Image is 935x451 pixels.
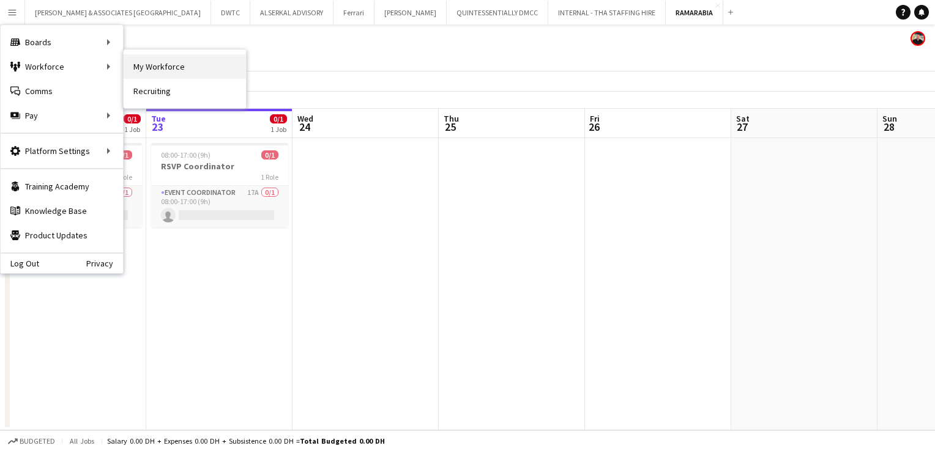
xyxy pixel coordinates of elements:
button: [PERSON_NAME] & ASSOCIATES [GEOGRAPHIC_DATA] [25,1,211,24]
span: 0/1 [124,114,141,123]
button: ALSERKAL ADVISORY [250,1,333,24]
span: Thu [444,113,459,124]
a: Training Academy [1,174,123,199]
span: 25 [442,120,459,134]
span: 1 Role [261,172,278,182]
a: Log Out [1,258,39,268]
app-card-role: Event Coordinator17A0/108:00-17:00 (9h) [151,186,288,227]
button: QUINTESSENTIALLY DMCC [447,1,548,24]
span: Sun [882,113,897,124]
span: 26 [588,120,600,134]
button: Budgeted [6,435,57,448]
button: [PERSON_NAME] [374,1,447,24]
span: Tue [151,113,166,124]
h3: RSVP Coordinator [151,161,288,172]
span: Sat [736,113,750,124]
button: DWTC [211,1,250,24]
span: 08:00-17:00 (9h) [161,150,210,159]
span: Wed [297,113,313,124]
span: 28 [881,120,897,134]
app-job-card: 08:00-17:00 (9h)0/1RSVP Coordinator1 RoleEvent Coordinator17A0/108:00-17:00 (9h) [151,143,288,227]
a: Knowledge Base [1,199,123,223]
button: RAMARABIA [666,1,723,24]
app-user-avatar: Glenn Lloyd [911,31,925,46]
span: 23 [149,120,166,134]
span: Total Budgeted 0.00 DH [300,436,385,446]
div: 1 Job [124,125,140,134]
a: My Workforce [124,54,246,79]
div: Boards [1,30,123,54]
a: Comms [1,79,123,103]
span: 24 [296,120,313,134]
span: Fri [590,113,600,124]
a: Privacy [86,258,123,268]
span: All jobs [67,436,97,446]
div: Pay [1,103,123,128]
button: Ferrari [333,1,374,24]
button: INTERNAL - THA STAFFING HIRE [548,1,666,24]
span: 0/1 [270,114,287,123]
span: 27 [734,120,750,134]
div: Salary 0.00 DH + Expenses 0.00 DH + Subsistence 0.00 DH = [107,436,385,446]
a: Product Updates [1,223,123,248]
span: Budgeted [20,437,55,446]
div: Platform Settings [1,139,123,163]
span: 0/1 [261,150,278,159]
a: Recruiting [124,79,246,103]
div: Workforce [1,54,123,79]
div: 1 Job [270,125,286,134]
